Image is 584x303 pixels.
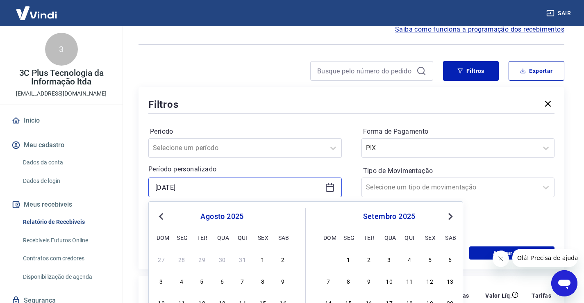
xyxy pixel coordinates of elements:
[364,232,374,242] div: ter
[157,232,166,242] div: dom
[238,254,248,264] div: Choose quinta-feira, 31 de julho de 2025
[258,254,268,264] div: Choose sexta-feira, 1 de agosto de 2025
[7,69,116,86] p: 3C Plus Tecnologia da Informação ltda
[157,254,166,264] div: Choose domingo, 27 de julho de 2025
[10,196,113,214] button: Meus recebíveis
[148,98,179,111] h5: Filtros
[485,292,512,300] p: Valor Líq.
[10,0,63,25] img: Vindi
[317,65,413,77] input: Busque pelo número do pedido
[197,276,207,286] div: Choose terça-feira, 5 de agosto de 2025
[323,232,333,242] div: dom
[445,232,455,242] div: sab
[469,246,554,260] button: Aplicar filtros
[384,232,394,242] div: qua
[512,249,577,267] iframe: Mensagem da empresa
[443,61,499,81] button: Filtros
[493,251,509,267] iframe: Fechar mensagem
[155,212,289,221] div: agosto 2025
[323,254,333,264] div: Choose domingo, 31 de agosto de 2025
[509,61,564,81] button: Exportar
[5,6,69,12] span: Olá! Precisa de ajuda?
[278,232,288,242] div: sab
[445,212,455,221] button: Next Month
[16,89,107,98] p: [EMAIL_ADDRESS][DOMAIN_NAME]
[364,254,374,264] div: Choose terça-feira, 2 de setembro de 2025
[148,164,342,174] p: Período personalizado
[322,212,456,221] div: setembro 2025
[278,276,288,286] div: Choose sábado, 9 de agosto de 2025
[278,254,288,264] div: Choose sábado, 2 de agosto de 2025
[363,166,553,176] label: Tipo de Movimentação
[150,127,340,137] label: Período
[155,181,322,194] input: Data inicial
[10,112,113,130] a: Início
[20,232,113,249] a: Recebíveis Futuros Online
[545,6,574,21] button: Sair
[404,254,414,264] div: Choose quinta-feira, 4 de setembro de 2025
[20,173,113,189] a: Dados de login
[197,232,207,242] div: ter
[343,276,353,286] div: Choose segunda-feira, 8 de setembro de 2025
[425,254,435,264] div: Choose sexta-feira, 5 de setembro de 2025
[343,232,353,242] div: seg
[177,254,186,264] div: Choose segunda-feira, 28 de julho de 2025
[425,276,435,286] div: Choose sexta-feira, 12 de setembro de 2025
[20,214,113,230] a: Relatório de Recebíveis
[343,254,353,264] div: Choose segunda-feira, 1 de setembro de 2025
[323,276,333,286] div: Choose domingo, 7 de setembro de 2025
[364,276,374,286] div: Choose terça-feira, 9 de setembro de 2025
[445,254,455,264] div: Choose sábado, 6 de setembro de 2025
[217,254,227,264] div: Choose quarta-feira, 30 de julho de 2025
[384,254,394,264] div: Choose quarta-feira, 3 de setembro de 2025
[404,232,414,242] div: qui
[258,276,268,286] div: Choose sexta-feira, 8 de agosto de 2025
[238,276,248,286] div: Choose quinta-feira, 7 de agosto de 2025
[157,276,166,286] div: Choose domingo, 3 de agosto de 2025
[45,33,78,66] div: 3
[258,232,268,242] div: sex
[404,276,414,286] div: Choose quinta-feira, 11 de setembro de 2025
[395,25,564,34] a: Saiba como funciona a programação dos recebimentos
[177,232,186,242] div: seg
[363,127,553,137] label: Forma de Pagamento
[217,276,227,286] div: Choose quarta-feira, 6 de agosto de 2025
[445,276,455,286] div: Choose sábado, 13 de setembro de 2025
[20,250,113,267] a: Contratos com credores
[20,154,113,171] a: Dados da conta
[197,254,207,264] div: Choose terça-feira, 29 de julho de 2025
[425,232,435,242] div: sex
[217,232,227,242] div: qua
[384,276,394,286] div: Choose quarta-feira, 10 de setembro de 2025
[238,232,248,242] div: qui
[10,136,113,154] button: Meu cadastro
[532,292,551,300] p: Tarifas
[177,276,186,286] div: Choose segunda-feira, 4 de agosto de 2025
[551,270,577,296] iframe: Botão para abrir a janela de mensagens
[156,212,166,221] button: Previous Month
[20,269,113,285] a: Disponibilização de agenda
